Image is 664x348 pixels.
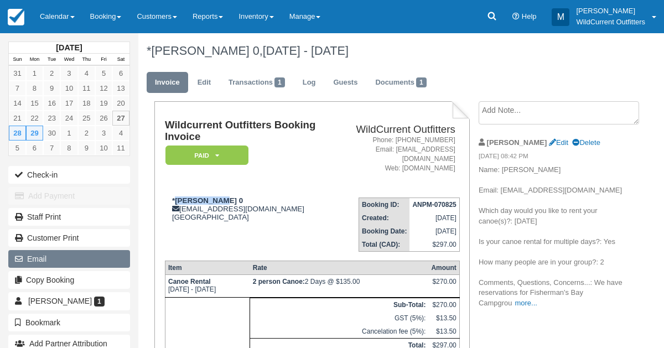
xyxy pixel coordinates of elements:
[359,238,410,252] th: Total (CAD):
[189,72,219,94] a: Edit
[479,165,628,308] p: Name: [PERSON_NAME] Email: [EMAIL_ADDRESS][DOMAIN_NAME] Which day would you like to rent your can...
[78,96,95,111] a: 18
[336,136,455,174] address: Phone: [PHONE_NUMBER] Email: [EMAIL_ADDRESS][DOMAIN_NAME] Web: [DOMAIN_NAME]
[165,275,250,298] td: [DATE] - [DATE]
[8,187,130,205] button: Add Payment
[359,211,410,225] th: Created:
[431,278,456,294] div: $270.00
[412,201,456,209] strong: ANPM-070825
[359,225,410,238] th: Booking Date:
[78,126,95,141] a: 2
[78,111,95,126] a: 25
[112,54,129,66] th: Sat
[43,141,60,155] a: 7
[60,81,77,96] a: 10
[522,12,537,20] span: Help
[9,54,26,66] th: Sun
[28,297,92,305] span: [PERSON_NAME]
[9,111,26,126] a: 21
[9,126,26,141] a: 28
[165,145,245,165] a: Paid
[250,298,429,312] th: Sub-Total:
[428,311,459,325] td: $13.50
[263,44,349,58] span: [DATE] - [DATE]
[60,66,77,81] a: 3
[43,111,60,126] a: 23
[220,72,293,94] a: Transactions1
[26,54,43,66] th: Mon
[60,141,77,155] a: 8
[43,54,60,66] th: Tue
[9,81,26,96] a: 7
[515,299,537,307] a: more...
[8,250,130,268] button: Email
[9,141,26,155] a: 5
[9,66,26,81] a: 31
[112,96,129,111] a: 20
[26,96,43,111] a: 15
[325,72,366,94] a: Guests
[95,54,112,66] th: Fri
[552,8,569,26] div: M
[479,152,628,164] em: [DATE] 08:42 PM
[367,72,434,94] a: Documents1
[487,138,547,147] strong: [PERSON_NAME]
[94,297,105,307] span: 1
[112,81,129,96] a: 13
[95,81,112,96] a: 12
[165,146,248,165] em: Paid
[250,311,429,325] td: GST (5%):
[274,77,285,87] span: 1
[56,43,82,52] strong: [DATE]
[8,208,130,226] a: Staff Print
[95,96,112,111] a: 19
[112,66,129,81] a: 6
[165,120,331,142] h1: Wildcurrent Outfitters Booking Invoice
[576,6,645,17] p: [PERSON_NAME]
[95,66,112,81] a: 5
[43,66,60,81] a: 2
[8,9,24,25] img: checkfront-main-nav-mini-logo.png
[172,196,243,205] strong: *[PERSON_NAME] 0
[359,198,410,212] th: Booking ID:
[428,325,459,339] td: $13.50
[416,77,427,87] span: 1
[165,196,331,221] div: [EMAIL_ADDRESS][DOMAIN_NAME] [GEOGRAPHIC_DATA]
[147,44,628,58] h1: *[PERSON_NAME] 0,
[95,141,112,155] a: 10
[26,81,43,96] a: 8
[112,111,129,126] a: 27
[95,111,112,126] a: 26
[26,111,43,126] a: 22
[250,261,429,275] th: Rate
[409,225,459,238] td: [DATE]
[250,325,429,339] td: Cancelation fee (5%):
[78,81,95,96] a: 11
[409,238,459,252] td: $297.00
[78,54,95,66] th: Thu
[8,292,130,310] a: [PERSON_NAME] 1
[60,54,77,66] th: Wed
[428,261,459,275] th: Amount
[428,298,459,312] td: $270.00
[8,166,130,184] button: Check-in
[336,124,455,136] h2: WildCurrent Outfitters
[549,138,568,147] a: Edit
[250,275,429,298] td: 2 Days @ $135.00
[294,72,324,94] a: Log
[78,66,95,81] a: 4
[78,141,95,155] a: 9
[8,271,130,289] button: Copy Booking
[409,211,459,225] td: [DATE]
[9,96,26,111] a: 14
[26,66,43,81] a: 1
[165,261,250,275] th: Item
[576,17,645,28] p: WildCurrent Outfitters
[26,126,43,141] a: 29
[168,278,211,285] strong: Canoe Rental
[8,314,130,331] button: Bookmark
[8,229,130,247] a: Customer Print
[147,72,188,94] a: Invoice
[253,278,305,285] strong: 2 person Canoe
[60,111,77,126] a: 24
